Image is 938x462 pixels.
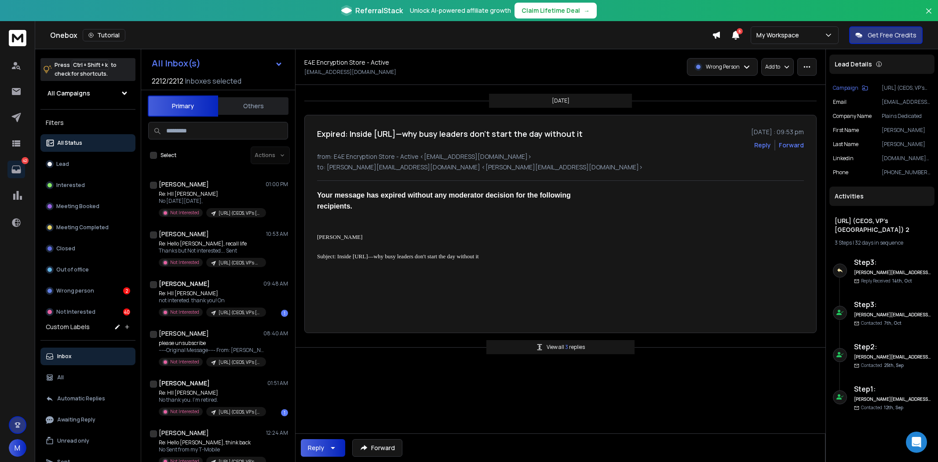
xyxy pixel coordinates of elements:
[9,439,26,457] button: M
[72,60,109,70] span: Ctrl + Shift + k
[854,384,931,394] h6: Step 1 :
[57,437,89,444] p: Unread only
[40,261,135,279] button: Out of office
[170,259,199,266] p: Not Interested
[159,329,209,338] h1: [PERSON_NAME]
[57,139,82,147] p: All Status
[861,320,902,326] p: Contacted
[170,309,199,315] p: Not Interested
[868,31,916,40] p: Get Free Credits
[884,362,904,368] span: 25th, Sep
[40,155,135,173] button: Lead
[159,247,264,254] p: Thanks but Not interested…. Sent
[83,29,125,41] button: Tutorial
[835,239,929,246] div: |
[56,182,85,189] p: Interested
[185,76,241,86] h3: Inboxes selected
[565,343,569,351] span: 3
[159,230,209,238] h1: [PERSON_NAME]
[861,404,903,411] p: Contacted
[861,278,912,284] p: Reply Received
[159,429,209,437] h1: [PERSON_NAME]
[861,362,904,369] p: Contacted
[267,380,288,387] p: 01:51 AM
[159,389,264,396] p: Re: HII [PERSON_NAME]
[159,297,264,304] p: not intereted. thank you! On
[854,354,931,360] h6: [PERSON_NAME][EMAIL_ADDRESS][DOMAIN_NAME]
[304,69,396,76] p: [EMAIL_ADDRESS][DOMAIN_NAME]
[159,279,210,288] h1: [PERSON_NAME]
[47,89,90,98] h1: All Campaigns
[219,260,261,266] p: [URL] (CEOS, VP's USA) 6
[884,320,902,326] span: 7th, Oct
[281,409,288,416] div: 1
[833,84,858,92] p: Campaign
[882,84,931,92] p: [URL] (CEOS, VP's [GEOGRAPHIC_DATA]) 2
[159,347,264,354] p: -----Original Message----- From: [PERSON_NAME]
[833,84,868,92] button: Campaign
[40,411,135,429] button: Awaiting Reply
[218,96,288,116] button: Others
[7,161,25,178] a: 42
[281,310,288,317] div: 1
[40,240,135,257] button: Closed
[40,303,135,321] button: Not Interested40
[159,198,264,205] p: No [DATE][DATE],
[40,432,135,450] button: Unread only
[882,169,931,176] p: [PHONE_NUMBER], [PHONE_NUMBER], [PHONE_NUMBER]
[40,219,135,236] button: Meeting Completed
[40,176,135,194] button: Interested
[50,29,712,41] div: Onebox
[40,198,135,215] button: Meeting Booked
[706,63,740,70] p: Wrong Person
[161,152,176,159] label: Select
[56,287,94,294] p: Wrong person
[46,323,90,331] h3: Custom Labels
[410,6,511,15] p: Unlock AI-powered affiliate growth
[906,432,927,453] div: Open Intercom Messenger
[882,99,931,106] p: [EMAIL_ADDRESS][DOMAIN_NAME]
[56,266,89,273] p: Out of office
[159,379,210,388] h1: [PERSON_NAME]
[829,187,934,206] div: Activities
[159,191,264,198] p: Re: HII [PERSON_NAME]
[56,245,75,252] p: Closed
[57,416,95,423] p: Awaiting Reply
[57,353,72,360] p: Inbox
[584,6,590,15] span: →
[884,404,903,411] span: 12th, Sep
[854,299,931,310] h6: Step 3 :
[352,439,402,457] button: Forward
[756,31,803,40] p: My Workspace
[833,113,872,120] p: Company Name
[308,444,324,452] div: Reply
[219,359,261,366] p: [URL] (CEOS, VP's [GEOGRAPHIC_DATA])
[266,231,288,238] p: 10:53 AM
[263,330,288,337] p: 08:40 AM
[552,97,569,104] p: [DATE]
[266,429,288,436] p: 12:24 AM
[854,257,931,268] h6: Step 3 :
[148,95,218,117] button: Primary
[159,180,209,189] h1: [PERSON_NAME]
[765,63,780,70] p: Add to
[266,181,288,188] p: 01:00 PM
[40,134,135,152] button: All Status
[301,439,345,457] button: Reply
[882,113,931,120] p: Plains Dedicated
[892,278,912,284] span: 14th, Oct
[854,312,931,318] h6: [PERSON_NAME][EMAIL_ADDRESS][DOMAIN_NAME]
[317,252,574,261] p: Subject: Inside [URL]—why busy leaders don't start the day without it
[40,282,135,300] button: Wrong person2
[835,60,872,69] p: Lead Details
[159,396,264,403] p: No thank you. I'm retired.
[779,141,804,150] div: Forward
[304,58,389,67] h1: E4E Encryption Store - Active
[40,369,135,386] button: All
[55,61,117,78] p: Press to check for shortcuts.
[56,161,69,168] p: Lead
[317,233,574,242] p: [PERSON_NAME]
[737,28,743,34] span: 6
[56,203,99,210] p: Meeting Booked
